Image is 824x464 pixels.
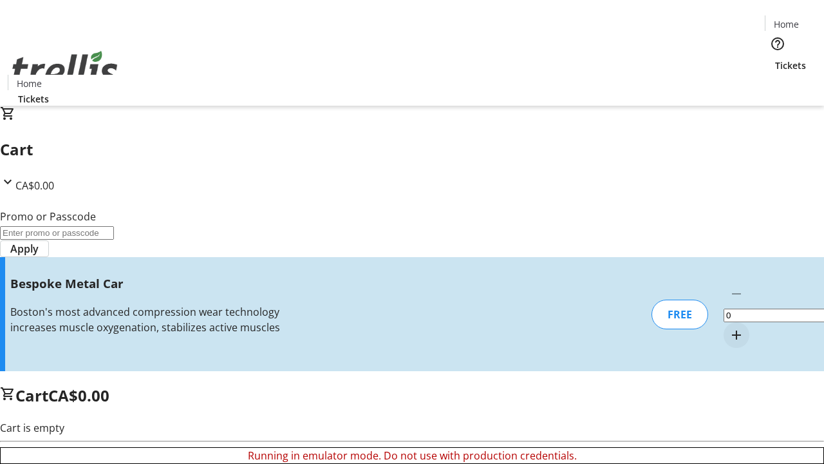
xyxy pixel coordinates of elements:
[10,304,292,335] div: Boston's most advanced compression wear technology increases muscle oxygenation, stabilizes activ...
[10,241,39,256] span: Apply
[15,179,54,193] span: CA$0.00
[724,322,749,348] button: Increment by one
[10,275,292,293] h3: Bespoke Metal Car
[651,300,708,329] div: FREE
[774,17,799,31] span: Home
[775,59,806,72] span: Tickets
[765,72,791,98] button: Cart
[765,17,807,31] a: Home
[48,385,109,406] span: CA$0.00
[8,37,122,101] img: Orient E2E Organization myAtfUgaN3's Logo
[18,92,49,106] span: Tickets
[8,92,59,106] a: Tickets
[8,77,50,90] a: Home
[17,77,42,90] span: Home
[765,31,791,57] button: Help
[765,59,816,72] a: Tickets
